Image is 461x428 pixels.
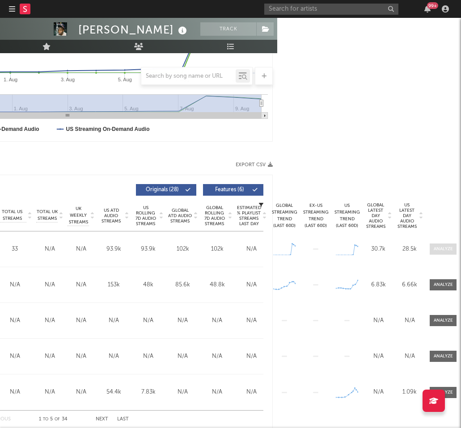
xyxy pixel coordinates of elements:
button: Last [117,417,129,422]
div: 54.4k [99,388,129,397]
div: N/A [36,281,63,290]
div: 102k [168,245,198,254]
div: 1 5 34 [29,414,78,425]
div: N/A [68,316,94,325]
div: N/A [365,388,392,397]
div: Global Streaming Trend (Last 60D) [271,202,298,229]
div: 28.5k [396,245,423,254]
button: Features(6) [203,184,263,196]
div: [PERSON_NAME] [78,22,189,37]
div: N/A [68,388,94,397]
div: N/A [365,352,392,361]
div: 48.8k [202,281,232,290]
span: Originals ( 28 ) [142,187,183,193]
div: N/A [237,352,266,361]
div: Ex-US Streaming Trend (Last 60D) [302,202,329,229]
div: N/A [68,281,94,290]
span: of [55,417,60,421]
div: N/A [365,316,392,325]
span: Global Latest Day Audio Streams [365,202,386,229]
div: N/A [36,388,63,397]
div: 153k [99,281,129,290]
div: N/A [99,316,129,325]
span: US Latest Day Audio Streams [396,202,418,229]
div: 102k [202,245,232,254]
div: N/A [168,352,198,361]
div: 1.09k [396,388,423,397]
span: Estimated % Playlist Streams Last Day [237,205,261,227]
div: N/A [68,352,94,361]
div: N/A [36,352,63,361]
div: N/A [202,316,232,325]
button: Track [200,22,256,36]
div: 99 + [427,2,438,9]
span: UK Weekly Streams [68,206,89,226]
input: Search by song name or URL [141,73,236,80]
div: N/A [237,316,266,325]
div: 6.83k [365,281,392,290]
div: N/A [396,352,423,361]
div: 93.9k [99,245,129,254]
div: 48k [133,281,163,290]
text: US Streaming On-Demand Audio [66,126,150,132]
div: 30.7k [365,245,392,254]
div: 85.6k [168,281,198,290]
span: Global ATD Audio Streams [168,208,192,224]
div: 7.83k [133,388,163,397]
div: N/A [202,388,232,397]
input: Search for artists [264,4,398,15]
div: N/A [237,388,266,397]
button: Originals(28) [136,184,196,196]
div: N/A [237,281,266,290]
div: N/A [36,316,63,325]
div: N/A [68,245,94,254]
div: 93.9k [133,245,163,254]
div: US Streaming Trend (Last 60D) [334,202,360,229]
button: Export CSV [236,162,273,168]
span: to [43,417,48,421]
span: Features ( 6 ) [209,187,250,193]
div: N/A [237,245,266,254]
div: N/A [202,352,232,361]
div: N/A [99,352,129,361]
div: N/A [168,316,198,325]
div: N/A [133,316,163,325]
button: Next [96,417,108,422]
span: Total UK Streams [36,209,58,222]
div: 6.66k [396,281,423,290]
span: US ATD Audio Streams [99,208,123,224]
span: US Rolling 7D Audio Streams [133,205,158,227]
span: Global Rolling 7D Audio Streams [202,205,227,227]
div: N/A [133,352,163,361]
div: N/A [36,245,63,254]
button: 99+ [424,5,431,13]
div: N/A [168,388,198,397]
div: N/A [396,316,423,325]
